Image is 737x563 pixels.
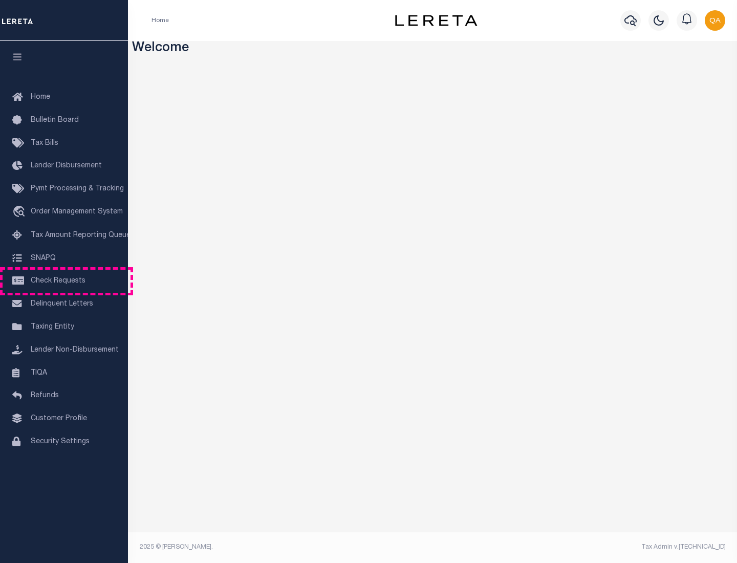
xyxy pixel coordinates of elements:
[31,94,50,101] span: Home
[31,369,47,376] span: TIQA
[395,15,477,26] img: logo-dark.svg
[440,543,726,552] div: Tax Admin v.[TECHNICAL_ID]
[31,117,79,124] span: Bulletin Board
[151,16,169,25] li: Home
[31,415,87,422] span: Customer Profile
[31,208,123,215] span: Order Management System
[31,232,131,239] span: Tax Amount Reporting Queue
[31,277,85,285] span: Check Requests
[705,10,725,31] img: svg+xml;base64,PHN2ZyB4bWxucz0iaHR0cDovL3d3dy53My5vcmcvMjAwMC9zdmciIHBvaW50ZXItZXZlbnRzPSJub25lIi...
[132,543,433,552] div: 2025 © [PERSON_NAME].
[31,140,58,147] span: Tax Bills
[31,254,56,262] span: SNAPQ
[31,347,119,354] span: Lender Non-Disbursement
[31,323,74,331] span: Taxing Entity
[31,300,93,308] span: Delinquent Letters
[132,41,733,57] h3: Welcome
[31,438,90,445] span: Security Settings
[12,206,29,219] i: travel_explore
[31,185,124,192] span: Pymt Processing & Tracking
[31,392,59,399] span: Refunds
[31,162,102,169] span: Lender Disbursement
